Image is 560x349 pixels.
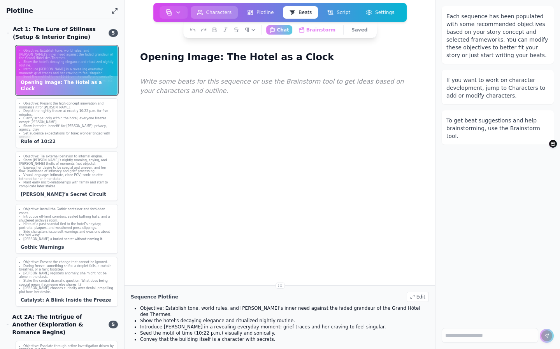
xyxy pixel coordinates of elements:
li: Introduce [PERSON_NAME] in a revealing everyday moment: grief traces and her craving to feel sing... [140,324,429,330]
div: Gothic Warnings [16,241,118,253]
button: Chat [266,25,292,35]
a: Script [319,5,358,20]
li: Show intended 'benefit' for [PERSON_NAME]: privacy, agency, play. [19,124,114,132]
button: Brainstorm [549,140,557,148]
li: Show the hotel's decaying elegance and ritualized nightly routine. [140,318,429,324]
div: Act 1: The Lure of Stillness (Setup & Interior Engine) [6,25,104,41]
li: Express her desire to be special and unseen, and her flaw: avoidance of intimacy and grief proces... [19,166,114,173]
a: Characters [189,5,240,20]
li: During freeze, something shifts: a droplet falls, a curtain breathes, or a faint footstep. [19,264,114,272]
li: Plant early micro-relationships with family and staff to complicate later stakes. [19,181,114,188]
div: Edit [407,292,429,302]
li: Set audience expectations for tone: wonder tinged with unease. [19,132,114,139]
button: Saved [348,25,370,35]
li: Objective: Establish tone, world rules, and [PERSON_NAME]’s inner need against the faded grandeur... [19,49,114,60]
li: Stake the central dramatic question: What does being special mean if someone else shares it? [19,279,114,286]
a: Beats [281,5,319,20]
a: Settings [358,5,402,20]
div: Catalyst: A Blink Inside the Freeze [16,294,118,306]
button: Plotline [241,6,280,19]
div: If you want to work on character development, jump to Characters to add or modify characters. [446,76,549,99]
li: Depict the nightly freeze at exactly 10:22 p.m. for five minutes. [19,109,114,117]
h1: Plotline [6,6,109,16]
div: To get beat suggestions and help brainstorming, use the Brainstorm tool. [446,117,549,140]
div: Opening Image: The Hotel as a Clock [16,76,118,95]
button: Beats [283,6,318,19]
li: Clarify scope: only within the hotel; everyone freezes except [PERSON_NAME]. [19,117,114,124]
li: [PERSON_NAME] registers anomaly: she might not be alone in the stasis. [19,272,114,279]
li: Show [PERSON_NAME]’s nightly roaming, spying, and [PERSON_NAME] thefts of moments (not objects). [19,159,114,166]
span: 5 [109,29,118,37]
button: Characters [191,6,238,19]
div: Each sequence has been populated with some recommended objectives based on your story concept and... [446,12,549,59]
li: Hints of a past scandal tied to the hotel’s heyday; portraits, plaques, and weathered press clipp... [19,222,114,230]
li: [PERSON_NAME] a buried secret without naming it. [19,237,114,241]
div: Act 2A: The Intrigue of Another (Exploration & Romance Begins) [6,313,104,336]
li: Introduce [PERSON_NAME] in a revealing everyday moment: grief traces and her craving to feel sing... [19,68,114,75]
li: Objective: Tie external behavior to internal engine. [19,155,114,159]
div: Rule of 10:22 [16,135,118,148]
li: Visual language: intimate, close POV; sonic palette tethered to her inner state. [19,173,114,181]
button: Script [321,6,356,19]
button: Brainstorm [295,25,339,35]
li: Seed the motif of time (10:22 p.m.) visually and sonically. [140,330,429,336]
a: Plotline [239,5,281,20]
li: Introduce off-limit corridors, sealed bathing halls, and a shuttered archives room. [19,215,114,222]
div: [PERSON_NAME]’s Secret Circuit [16,188,118,201]
button: Settings [360,6,400,19]
h2: Sequence Plotline [131,294,178,300]
li: Convey that the building itself is a character with secrets. [140,336,429,342]
img: storyboard [166,9,172,16]
li: Show the hotel's decaying elegance and ritualized nightly routine. [19,60,114,68]
span: 5 [109,321,118,328]
li: Objective: Present the change that cannot be ignored. [19,260,114,264]
li: Objective: Present the high-concept innovation and normalize it for [PERSON_NAME]. [19,102,114,109]
li: [PERSON_NAME] chooses curiosity over denial, propelling plot from her desire. [19,286,114,294]
h1: Opening Image: The Hotel as a Clock [137,50,337,65]
li: Seed the motif of time (10:22 p.m.) visually and sonically. [19,75,114,79]
li: Objective: Install the Gothic container and forbidden zones. [19,208,114,215]
li: Side characters issue soft warnings and evasions about the 'old wing'. [19,230,114,237]
li: Objective: Establish tone, world rules, and [PERSON_NAME]’s inner need against the faded grandeur... [140,305,429,318]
